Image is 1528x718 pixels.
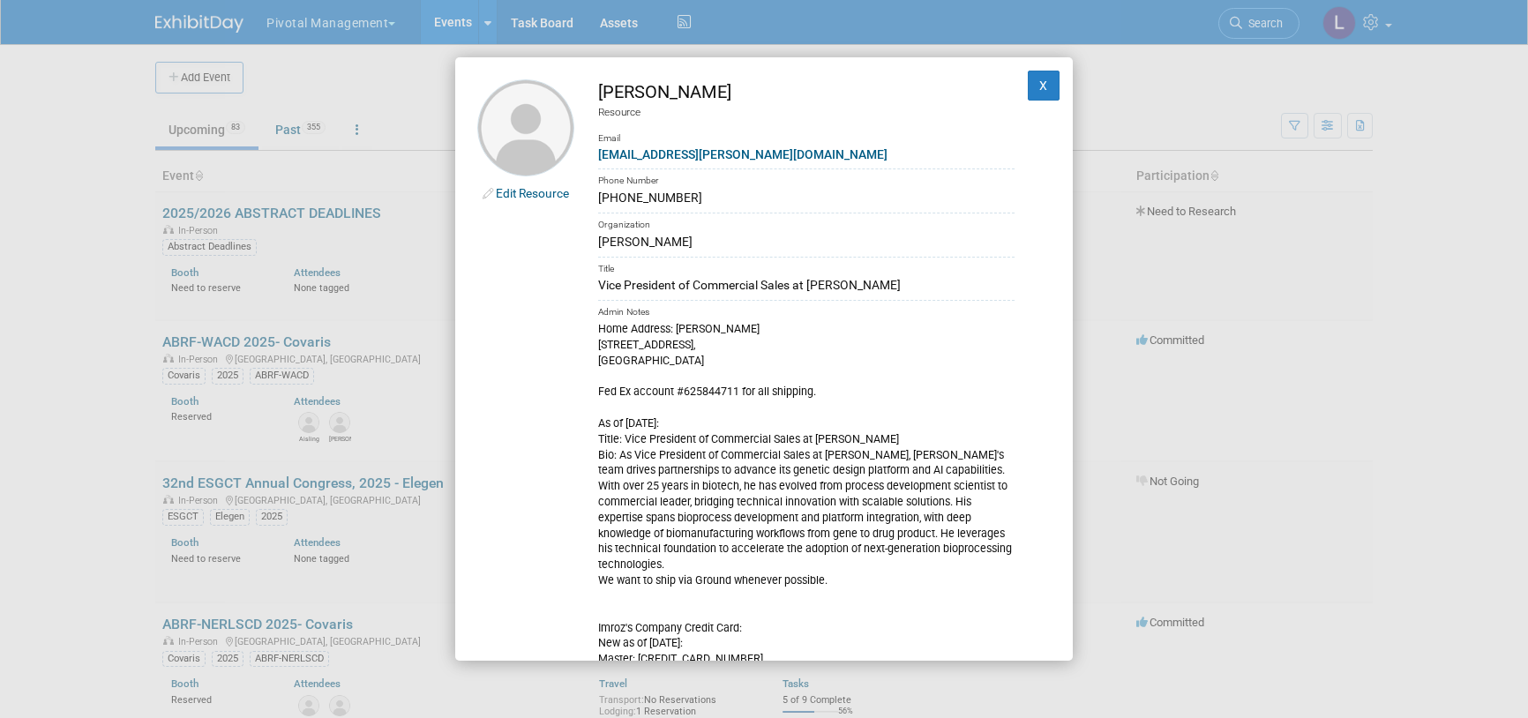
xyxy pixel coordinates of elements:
div: Admin Notes [598,300,1015,320]
img: Imroz Ghangas [477,79,574,176]
div: [PHONE_NUMBER] [598,189,1015,207]
div: [PERSON_NAME] [598,233,1015,251]
div: Home Address: [PERSON_NAME] [STREET_ADDRESS], [GEOGRAPHIC_DATA] Fed Ex account #625844711 for all... [598,320,1015,699]
div: Email [598,120,1015,146]
button: X [1028,71,1060,101]
a: [EMAIL_ADDRESS][PERSON_NAME][DOMAIN_NAME] [598,147,888,161]
div: [PERSON_NAME] [598,79,1015,105]
div: Title [598,257,1015,277]
a: Edit Resource [496,186,569,200]
div: Phone Number [598,168,1015,189]
div: Vice President of Commercial Sales at [PERSON_NAME] [598,276,1015,295]
div: Organization [598,213,1015,233]
div: Resource [598,105,1015,120]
